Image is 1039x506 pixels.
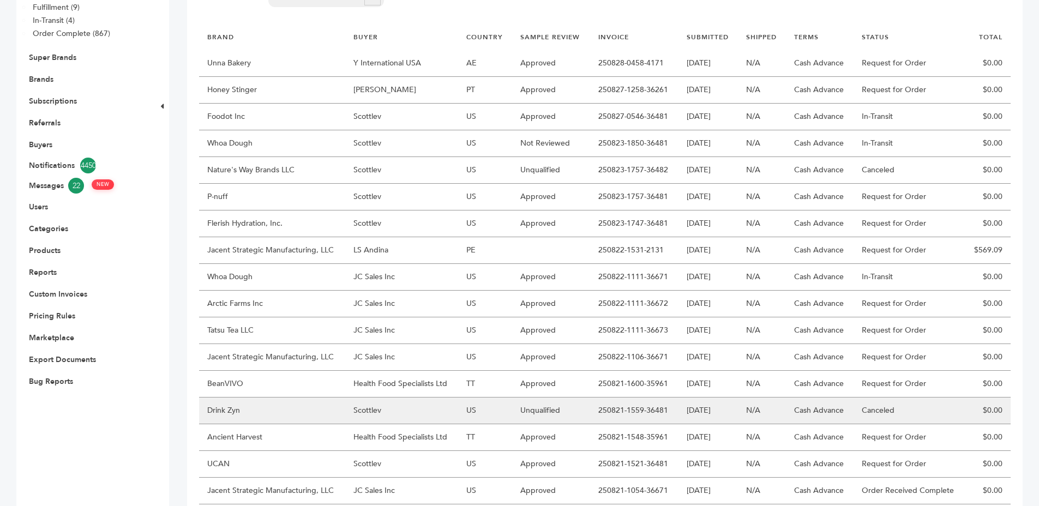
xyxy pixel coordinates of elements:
td: $0.00 [965,130,1011,157]
a: Bug Reports [29,376,73,387]
td: [DATE] [678,424,738,451]
td: Scottlev [345,210,458,237]
td: TT [458,371,512,397]
td: Ancient Harvest [199,424,345,451]
td: $0.00 [965,77,1011,104]
td: N/A [738,184,786,210]
td: Health Food Specialists Ltd [345,371,458,397]
a: SAMPLE REVIEW [520,33,580,41]
td: Approved [512,478,590,504]
a: Brands [29,74,53,85]
td: Cash Advance [786,317,854,344]
td: 250823-1757-36482 [590,157,678,184]
td: Y International USA [345,50,458,77]
td: Not Reviewed [512,130,590,157]
td: 250828-0458-4171 [590,50,678,77]
td: $0.00 [965,50,1011,77]
td: [DATE] [678,344,738,371]
td: Unqualified [512,397,590,424]
td: Cash Advance [786,291,854,317]
td: N/A [738,77,786,104]
td: 250822-1531-2131 [590,237,678,264]
td: $0.00 [965,104,1011,130]
td: BeanVIVO [199,371,345,397]
td: 250822-1111-36671 [590,264,678,291]
td: 250821-1548-35961 [590,424,678,451]
a: COUNTRY [466,33,503,41]
a: BUYER [353,33,378,41]
a: Buyers [29,140,52,150]
td: Canceled [854,157,965,184]
td: Cash Advance [786,184,854,210]
a: Custom Invoices [29,289,87,299]
td: [DATE] [678,451,738,478]
td: $0.00 [965,157,1011,184]
td: 250821-1600-35961 [590,371,678,397]
td: US [458,157,512,184]
td: Cash Advance [786,451,854,478]
td: $0.00 [965,184,1011,210]
td: Request for Order [854,210,965,237]
td: N/A [738,210,786,237]
td: N/A [738,371,786,397]
td: [DATE] [678,371,738,397]
a: Pricing Rules [29,311,75,321]
td: 250822-1111-36672 [590,291,678,317]
td: $0.00 [965,451,1011,478]
td: JC Sales Inc [345,344,458,371]
td: Request for Order [854,50,965,77]
td: N/A [738,157,786,184]
td: Scottlev [345,104,458,130]
td: US [458,104,512,130]
a: TOTAL [979,33,1002,41]
td: [DATE] [678,264,738,291]
td: Cash Advance [786,478,854,504]
td: Approved [512,104,590,130]
td: Scottlev [345,397,458,424]
a: SHIPPED [746,33,777,41]
td: Cash Advance [786,264,854,291]
td: Order Received Complete [854,478,965,504]
td: Cash Advance [786,157,854,184]
td: 250822-1111-36673 [590,317,678,344]
td: N/A [738,478,786,504]
td: 250823-1757-36481 [590,184,678,210]
td: [DATE] [678,157,738,184]
td: $0.00 [965,478,1011,504]
td: [DATE] [678,104,738,130]
a: TERMS [794,33,819,41]
td: Cash Advance [786,397,854,424]
td: 250821-1054-36671 [590,478,678,504]
td: US [458,184,512,210]
td: Cash Advance [786,77,854,104]
td: US [458,210,512,237]
td: PT [458,77,512,104]
td: [DATE] [678,478,738,504]
td: N/A [738,451,786,478]
td: PE [458,237,512,264]
td: Approved [512,451,590,478]
td: Approved [512,77,590,104]
td: N/A [738,344,786,371]
a: BRAND [207,33,234,41]
td: Approved [512,317,590,344]
td: $569.09 [965,237,1011,264]
td: [DATE] [678,291,738,317]
td: Request for Order [854,344,965,371]
td: Scottlev [345,451,458,478]
td: 250827-1258-36261 [590,77,678,104]
a: Marketplace [29,333,74,343]
a: SUBMITTED [687,33,729,41]
td: Jacent Strategic Manufacturing, LLC [199,344,345,371]
td: 250823-1747-36481 [590,210,678,237]
td: $0.00 [965,397,1011,424]
a: Users [29,202,48,212]
td: Approved [512,184,590,210]
td: US [458,344,512,371]
td: Request for Order [854,371,965,397]
td: Approved [512,210,590,237]
td: [DATE] [678,77,738,104]
td: Whoa Dough [199,130,345,157]
a: In-Transit (4) [33,15,75,26]
td: US [458,478,512,504]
